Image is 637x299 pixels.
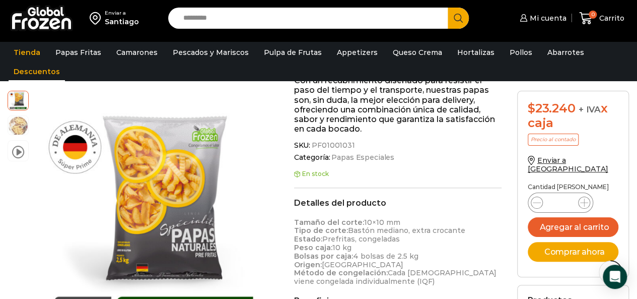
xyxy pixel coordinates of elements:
bdi: 23.240 [528,101,575,115]
a: Enviar a [GEOGRAPHIC_DATA] [528,156,608,173]
p: Con un recubrimiento diseñado para resistir el paso del tiempo y el transporte, nuestras papas so... [294,76,502,134]
span: Mi cuenta [527,13,567,23]
button: Comprar ahora [528,242,618,262]
img: address-field-icon.svg [90,10,105,27]
a: Mi cuenta [517,8,567,28]
span: + IVA [579,104,601,114]
a: Hortalizas [452,43,500,62]
p: 10×10 mm Bastón mediano, extra crocante Prefritas, congeladas 10 kg 4 bolsas de 2.5 kg [GEOGRAPHI... [294,218,502,286]
button: Search button [448,8,469,29]
a: Pescados y Mariscos [168,43,254,62]
strong: Bolsas por caja: [294,252,353,261]
span: SKU: [294,141,502,150]
strong: Método de congelación: [294,268,388,277]
strong: Tipo de corte: [294,226,348,235]
span: Carrito [597,13,624,23]
p: En stock [294,170,502,177]
span: PF01001031 [310,141,355,150]
a: Papas Fritas [50,43,106,62]
span: 0 [589,11,597,19]
strong: Tamaño del corte: [294,218,364,227]
div: Santiago [105,17,139,27]
strong: Peso caja: [294,243,332,252]
span: $ [528,101,535,115]
span: Categoría: [294,153,502,162]
a: Pollos [505,43,537,62]
p: Precio al contado [528,134,579,146]
div: x caja [528,101,618,131]
a: Pulpa de Frutas [259,43,327,62]
span: coated [8,90,28,110]
p: Cantidad [PERSON_NAME] [528,184,618,191]
a: Papas Especiales [330,153,394,162]
a: Queso Crema [388,43,447,62]
a: Abarrotes [542,43,589,62]
input: Product quantity [551,196,570,210]
div: Open Intercom Messenger [603,265,627,289]
a: 0 Carrito [577,7,627,30]
a: Tienda [9,43,45,62]
strong: Origen: [294,260,322,269]
a: Appetizers [332,43,383,62]
a: Camarones [111,43,163,62]
strong: Estado: [294,234,322,244]
span: 10×10 [8,116,28,136]
button: Agregar al carrito [528,217,618,237]
div: Enviar a [105,10,139,17]
h2: Detalles del producto [294,198,502,208]
a: Descuentos [9,62,65,81]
